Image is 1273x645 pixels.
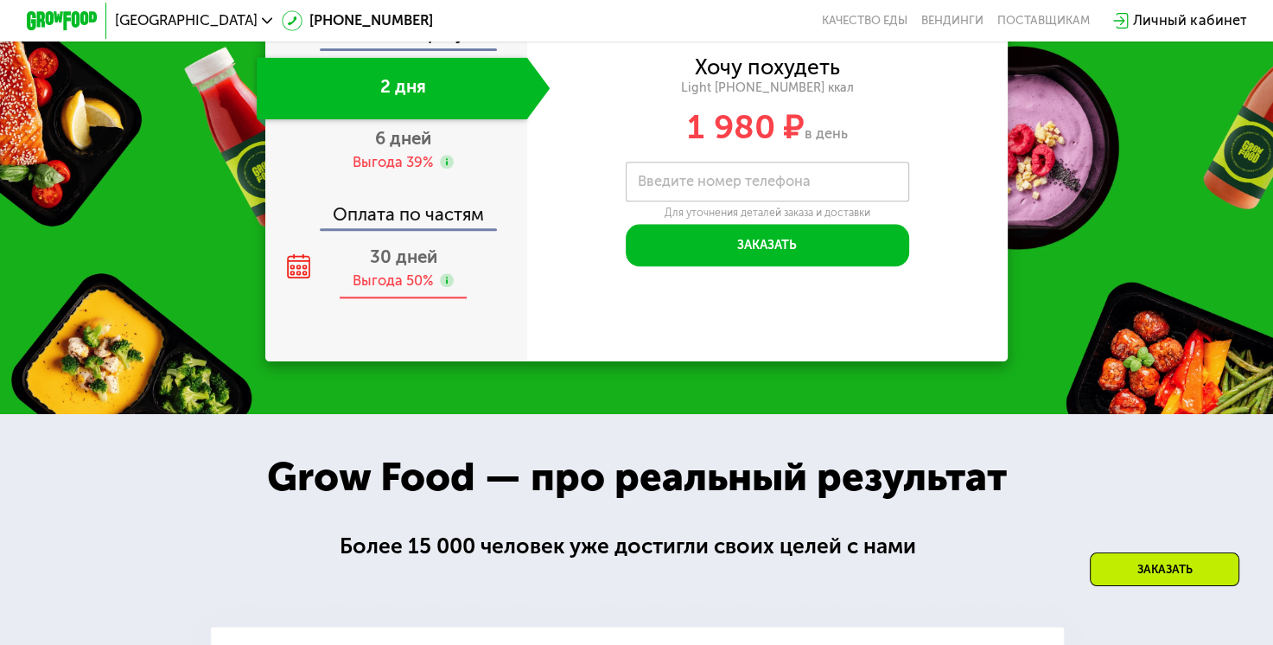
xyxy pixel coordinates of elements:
div: Личный кабинет [1133,10,1246,32]
div: Хочу похудеть [695,58,840,78]
span: 1 980 ₽ [687,106,804,147]
label: Введите номер телефона [638,176,811,186]
a: Качество еды [822,14,907,28]
button: Заказать [626,224,908,266]
div: Заказать [1090,552,1239,586]
div: Выгода 50% [353,271,433,291]
a: [PHONE_NUMBER] [282,10,434,32]
div: Light [PHONE_NUMBER] ккал [527,80,1008,96]
span: 30 дней [369,246,436,267]
div: Для уточнения деталей заказа и доставки [626,206,908,220]
span: в день [804,125,847,142]
a: Вендинги [921,14,983,28]
div: Оплата по частям [267,188,527,228]
div: поставщикам [997,14,1090,28]
span: [GEOGRAPHIC_DATA] [115,14,258,28]
span: 6 дней [375,128,431,149]
div: Grow Food — про реальный результат [236,447,1038,508]
div: Оплата сразу [267,25,527,48]
div: Выгода 39% [353,153,433,173]
div: Более 15 000 человек уже достигли своих целей с нами [340,530,934,563]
